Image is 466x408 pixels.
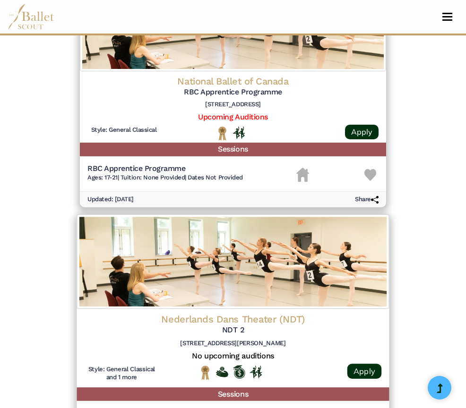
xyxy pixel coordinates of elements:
[85,351,381,361] h5: No upcoming auditions
[87,75,379,87] h4: National Ballet of Canada
[85,313,381,325] h4: Nederlands Dans Theater (NDT)
[87,126,160,134] h6: Style: General Classical
[87,101,379,109] h6: [STREET_ADDRESS]
[77,214,389,309] img: Logo
[233,365,245,379] img: Offers Scholarship
[216,126,228,141] img: National
[216,366,228,377] img: Offers Financial Aid
[87,195,134,204] h6: Updated: [DATE]
[87,174,118,181] span: Ages: 17-21
[85,325,381,335] h5: NDT 2
[355,195,379,204] h6: Share
[198,112,268,121] a: Upcoming Auditions
[250,365,262,378] img: In Person
[188,174,242,181] span: Dates Not Provided
[85,365,159,381] h6: Style: General Classical and 1 more
[364,169,376,181] img: Heart
[80,143,386,156] h5: Sessions
[233,127,245,139] img: In Person
[85,339,381,347] h6: [STREET_ADDRESS][PERSON_NAME]
[87,164,243,174] h5: RBC Apprentice Programme
[121,174,185,181] span: Tuition: None Provided
[199,365,212,380] img: National
[347,364,381,379] a: Apply
[296,168,309,182] img: Housing Unavailable
[87,174,243,182] h6: | |
[345,125,379,139] a: Apply
[87,87,379,97] h5: RBC Apprentice Programme
[436,12,458,21] button: Toggle navigation
[77,387,389,401] h5: Sessions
